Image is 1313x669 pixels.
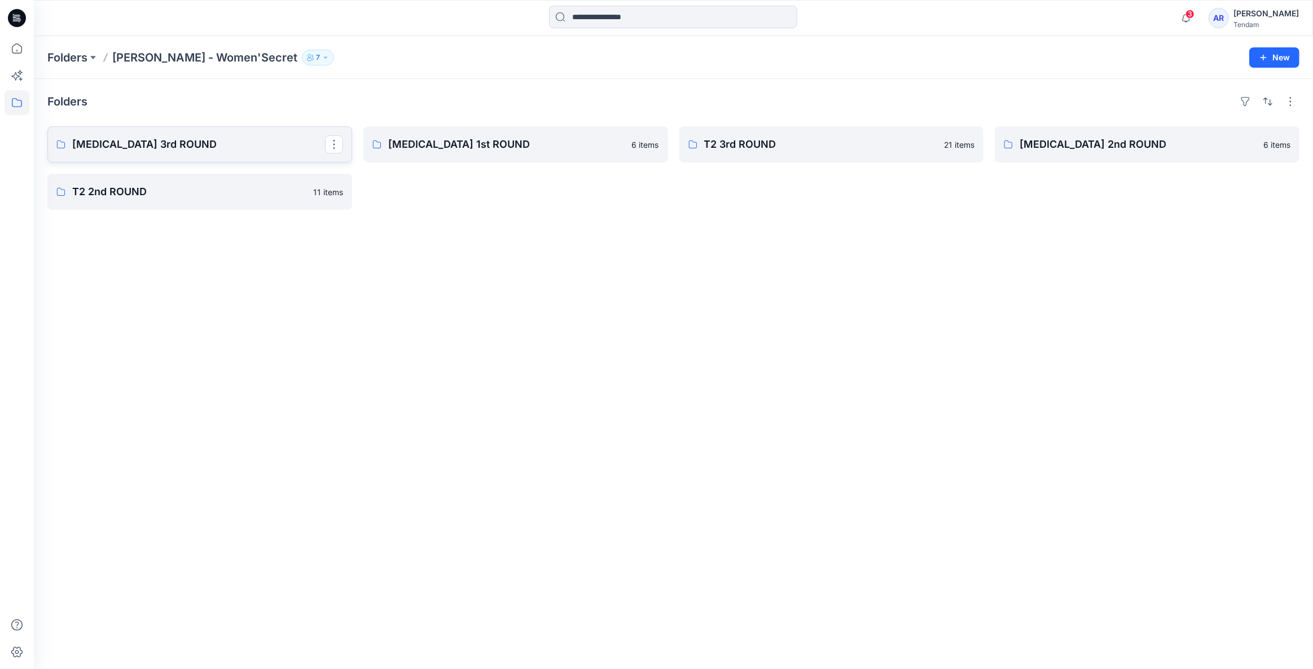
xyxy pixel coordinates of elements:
p: 11 items [313,186,343,198]
a: Folders [47,50,87,65]
p: 21 items [944,139,974,151]
p: 6 items [1263,139,1290,151]
a: [MEDICAL_DATA] 2nd ROUND6 items [995,126,1299,162]
a: T2 3rd ROUND21 items [679,126,984,162]
p: 6 items [632,139,659,151]
div: [PERSON_NAME] [1233,7,1299,20]
h4: Folders [47,95,87,108]
a: T2 2nd ROUND11 items [47,174,352,210]
p: [MEDICAL_DATA] 2nd ROUND [1020,137,1257,152]
span: 3 [1185,10,1195,19]
div: Tendam [1233,20,1299,29]
p: T2 3rd ROUND [704,137,938,152]
p: 7 [316,51,320,64]
button: New [1249,47,1299,68]
p: T2 2nd ROUND [72,184,306,200]
button: 7 [302,50,334,65]
a: [MEDICAL_DATA] 3rd ROUND [47,126,352,162]
p: [PERSON_NAME] - Women'Secret [112,50,297,65]
p: [MEDICAL_DATA] 3rd ROUND [72,137,325,152]
p: [MEDICAL_DATA] 1st ROUND [388,137,625,152]
div: AR [1209,8,1229,28]
a: [MEDICAL_DATA] 1st ROUND6 items [363,126,668,162]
